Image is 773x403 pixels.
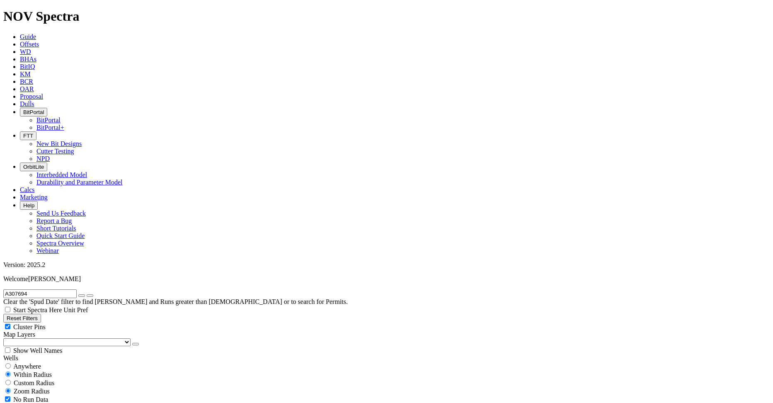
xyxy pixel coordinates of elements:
[3,354,770,362] div: Wells
[23,202,34,209] span: Help
[36,117,61,124] a: BitPortal
[3,275,770,283] p: Welcome
[13,347,62,354] span: Show Well Names
[36,225,76,232] a: Short Tutorials
[63,306,88,313] span: Unit Pref
[36,140,82,147] a: New Bit Designs
[14,388,50,395] span: Zoom Radius
[36,171,87,178] a: Interbedded Model
[36,232,85,239] a: Quick Start Guide
[36,179,123,186] a: Durability and Parameter Model
[20,41,39,48] a: Offsets
[3,314,41,323] button: Reset Filters
[20,194,48,201] a: Marketing
[3,9,770,24] h1: NOV Spectra
[20,33,36,40] a: Guide
[23,133,33,139] span: FTT
[3,298,348,305] span: Clear the 'Spud Date' filter to find [PERSON_NAME] and Runs greater than [DEMOGRAPHIC_DATA] or to...
[20,186,35,193] a: Calcs
[36,217,72,224] a: Report a Bug
[20,100,34,107] a: Dulls
[3,261,770,269] div: Version: 2025.2
[36,247,59,254] a: Webinar
[20,163,47,171] button: OrbitLite
[23,164,44,170] span: OrbitLite
[23,109,44,115] span: BitPortal
[14,371,52,378] span: Within Radius
[13,323,46,330] span: Cluster Pins
[36,155,50,162] a: NPD
[36,124,64,131] a: BitPortal+
[36,148,74,155] a: Cutter Testing
[20,78,33,85] a: BCR
[3,331,35,338] span: Map Layers
[13,306,62,313] span: Start Spectra Here
[20,201,38,210] button: Help
[20,48,31,55] a: WD
[20,85,34,92] a: OAR
[5,307,10,312] input: Start Spectra Here
[36,240,84,247] a: Spectra Overview
[20,56,36,63] a: BHAs
[13,396,48,403] span: No Run Data
[20,108,47,117] button: BitPortal
[20,70,31,78] a: KM
[13,363,41,370] span: Anywhere
[3,289,77,298] input: Search
[36,210,86,217] a: Send Us Feedback
[14,379,54,386] span: Custom Radius
[20,93,43,100] a: Proposal
[28,275,81,282] span: [PERSON_NAME]
[20,63,35,70] a: BitIQ
[20,131,36,140] button: FTT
